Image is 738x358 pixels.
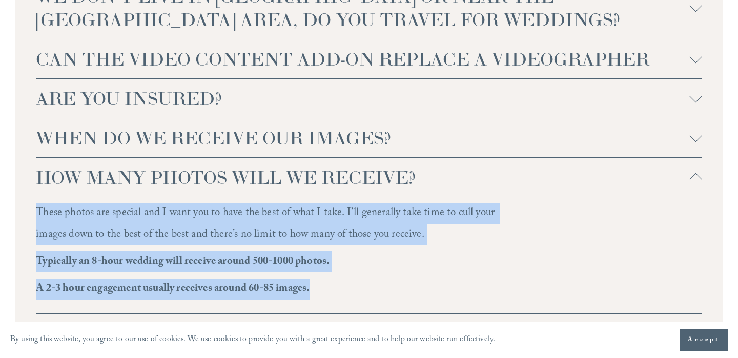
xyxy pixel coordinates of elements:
[36,79,702,118] button: ARE YOU INSURED?
[36,118,702,157] button: WHEN DO WE RECEIVE OUR IMAGES?
[36,47,689,71] span: CAN THE VIDEO CONTENT ADD-ON REPLACE A VIDEOGRAPHER
[680,329,728,351] button: Accept
[36,280,310,298] strong: A 2-3 hour engagement usually receives around 60-85 images.
[36,314,702,353] button: CAN WE SEE A FULL WEDDING DAY?
[688,335,720,345] span: Accept
[36,126,689,150] span: WHEN DO WE RECEIVE OUR IMAGES?
[36,197,702,313] div: HOW MANY PHOTOS WILL WE RECEIVE?
[10,332,495,348] p: By using this website, you agree to our use of cookies. We use cookies to provide you with a grea...
[36,165,689,189] span: HOW MANY PHOTOS WILL WE RECEIVE?
[36,158,702,197] button: HOW MANY PHOTOS WILL WE RECEIVE?
[36,203,502,245] p: These photos are special and I want you to have the best of what I take. I’ll generally take time...
[36,39,702,78] button: CAN THE VIDEO CONTENT ADD-ON REPLACE A VIDEOGRAPHER
[36,87,689,110] span: ARE YOU INSURED?
[36,253,330,271] strong: Typically an 8-hour wedding will receive around 500-1000 photos.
